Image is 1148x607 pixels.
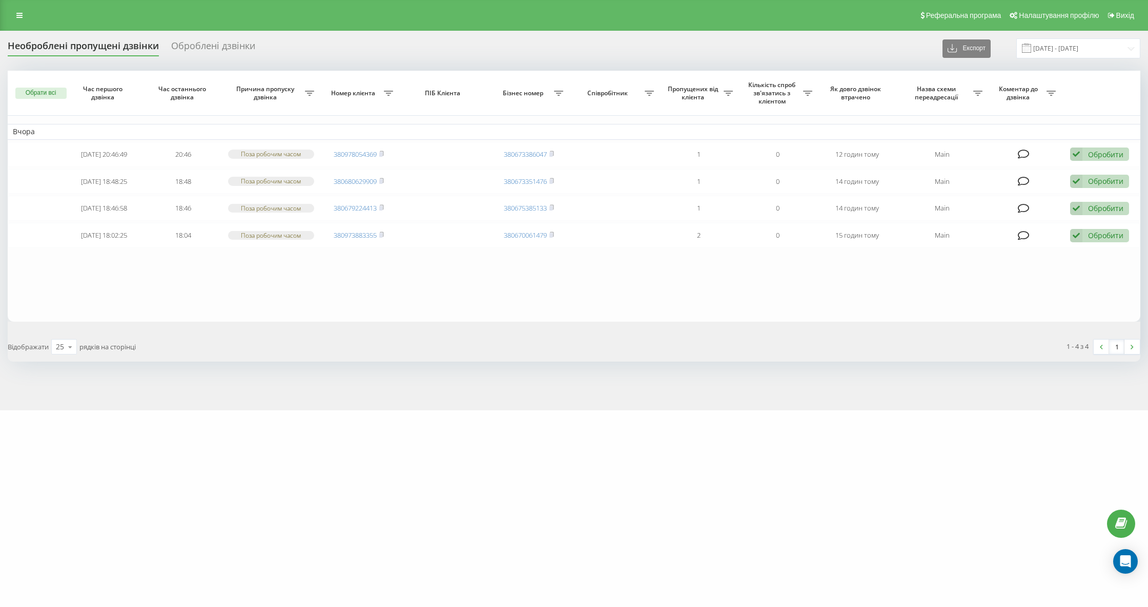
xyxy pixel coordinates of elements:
[504,231,547,240] a: 380670061479
[65,223,144,248] td: [DATE] 18:02:25
[8,342,49,351] span: Відображати
[407,89,480,97] span: ПІБ Клієнта
[1116,11,1134,19] span: Вихід
[1088,203,1123,213] div: Обробити
[504,150,547,159] a: 380673386047
[504,177,547,186] a: 380673351476
[143,169,223,194] td: 18:48
[56,342,64,352] div: 25
[817,223,897,248] td: 15 годин тому
[334,150,377,159] a: 380978054369
[573,89,645,97] span: Співробітник
[1088,150,1123,159] div: Обробити
[228,204,314,213] div: Поза робочим часом
[228,85,305,101] span: Причина пропуску дзвінка
[8,124,1140,139] td: Вчора
[897,196,988,221] td: Main
[897,169,988,194] td: Main
[902,85,973,101] span: Назва схеми переадресації
[942,39,991,58] button: Експорт
[152,85,214,101] span: Час останнього дзвінка
[1019,11,1099,19] span: Налаштування профілю
[228,231,314,240] div: Поза робочим часом
[659,223,739,248] td: 2
[1088,176,1123,186] div: Обробити
[1088,231,1123,240] div: Обробити
[1067,341,1089,351] div: 1 - 4 з 4
[738,196,817,221] td: 0
[334,177,377,186] a: 380680629909
[334,203,377,213] a: 380679224413
[143,196,223,221] td: 18:46
[73,85,135,101] span: Час першого дзвінка
[1113,549,1138,574] div: Open Intercom Messenger
[143,223,223,248] td: 18:04
[494,89,554,97] span: Бізнес номер
[738,142,817,167] td: 0
[817,142,897,167] td: 12 годин тому
[79,342,136,351] span: рядків на сторінці
[826,85,888,101] span: Як довго дзвінок втрачено
[143,142,223,167] td: 20:46
[228,150,314,158] div: Поза робочим часом
[171,40,255,56] div: Оброблені дзвінки
[817,196,897,221] td: 14 годин тому
[993,85,1047,101] span: Коментар до дзвінка
[15,88,67,99] button: Обрати всі
[8,40,159,56] div: Необроблені пропущені дзвінки
[659,142,739,167] td: 1
[228,177,314,185] div: Поза робочим часом
[738,223,817,248] td: 0
[897,142,988,167] td: Main
[65,169,144,194] td: [DATE] 18:48:25
[334,231,377,240] a: 380973883355
[897,223,988,248] td: Main
[743,81,803,105] span: Кількість спроб зв'язатись з клієнтом
[926,11,1001,19] span: Реферальна програма
[659,169,739,194] td: 1
[659,196,739,221] td: 1
[65,142,144,167] td: [DATE] 20:46:49
[1109,340,1124,354] a: 1
[738,169,817,194] td: 0
[664,85,724,101] span: Пропущених від клієнта
[324,89,384,97] span: Номер клієнта
[65,196,144,221] td: [DATE] 18:46:58
[504,203,547,213] a: 380675385133
[817,169,897,194] td: 14 годин тому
